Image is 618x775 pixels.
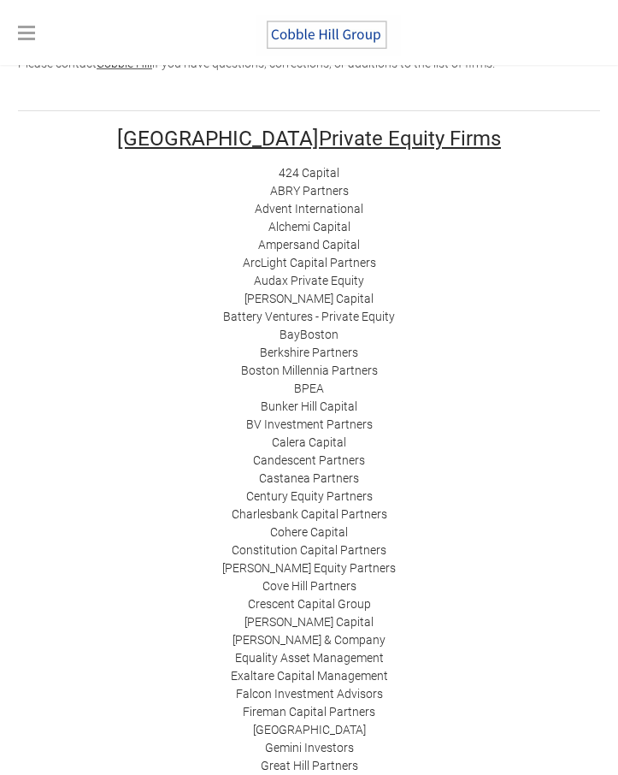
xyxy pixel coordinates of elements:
[18,56,495,70] span: Please contact if you have questions, corrections, or additions to the list of firms.
[270,525,348,539] a: Cohere Capital
[255,202,363,216] a: Advent International
[246,417,373,431] a: BV Investment Partners
[319,127,501,151] font: Private Equity Firms
[235,651,384,665] a: ​Equality Asset Management
[272,435,346,449] a: Calera Capital
[244,292,374,305] a: [PERSON_NAME] Capital
[232,633,386,647] a: [PERSON_NAME] & Company
[244,615,374,629] a: [PERSON_NAME] Capital
[243,705,375,719] a: Fireman Capital Partners
[256,14,401,56] img: The Cobble Hill Group LLC
[280,328,338,341] a: BayBoston
[253,453,365,467] a: Candescent Partners
[259,471,359,485] a: ​Castanea Partners
[232,543,386,557] a: Constitution Capital Partners
[261,399,357,413] a: ​Bunker Hill Capital
[279,166,339,180] a: 424 Capital
[232,507,387,521] a: Charlesbank Capital Partners
[241,364,378,377] a: Boston Millennia Partners
[270,184,349,198] a: ​ABRY Partners
[254,274,364,287] a: Audax Private Equity
[117,126,319,151] font: [GEOGRAPHIC_DATA]
[262,579,356,593] a: Cove Hill Partners
[223,310,395,323] a: Battery Ventures - Private Equity
[261,759,358,772] a: Great Hill Partners​
[243,256,376,269] a: ​ArcLight Capital Partners
[265,741,354,754] a: Gemini Investors
[268,220,350,234] a: Alchemi Capital
[260,346,358,359] a: Berkshire Partners
[294,382,324,395] a: BPEA
[258,238,360,251] a: ​Ampersand Capital
[248,597,371,611] a: ​Crescent Capital Group
[246,489,373,503] a: ​Century Equity Partners
[253,723,366,737] a: ​[GEOGRAPHIC_DATA]
[97,56,152,70] a: Cobble Hill
[222,561,396,575] a: ​[PERSON_NAME] Equity Partners
[231,669,388,683] a: ​Exaltare Capital Management
[236,687,383,701] a: ​Falcon Investment Advisors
